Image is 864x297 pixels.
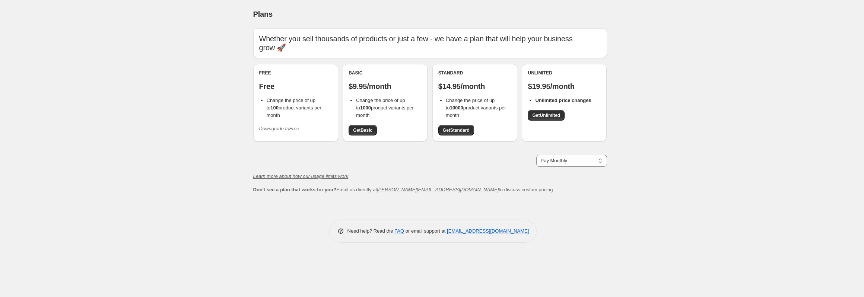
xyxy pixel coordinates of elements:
a: [EMAIL_ADDRESS][DOMAIN_NAME] [447,228,529,234]
span: Change the price of up to product variants per month [446,98,506,118]
span: Get Basic [353,127,372,133]
b: 100 [270,105,279,111]
i: Downgrade to Free [259,126,299,131]
a: [PERSON_NAME][EMAIL_ADDRESS][DOMAIN_NAME] [377,187,499,192]
a: FAQ [394,228,404,234]
a: Learn more about how our usage limits work [253,173,349,179]
div: Free [259,70,332,76]
span: Change the price of up to product variants per month [267,98,321,118]
b: 10000 [450,105,463,111]
span: Email us directly at to discuss custom pricing [253,187,553,192]
div: Basic [349,70,422,76]
p: $14.95/month [438,82,511,91]
p: $9.95/month [349,82,422,91]
span: Get Standard [443,127,470,133]
button: Downgrade toFree [255,123,304,135]
a: GetUnlimited [528,110,565,121]
span: or email support at [404,228,447,234]
div: Standard [438,70,511,76]
div: Unlimited [528,70,601,76]
b: 1000 [360,105,371,111]
b: Unlimited price changes [535,98,591,103]
p: Whether you sell thousands of products or just a few - we have a plan that will help your busines... [259,34,601,52]
b: Don't see a plan that works for you? [253,187,336,192]
span: Change the price of up to product variants per month [356,98,414,118]
span: Plans [253,10,273,18]
p: $19.95/month [528,82,601,91]
p: Free [259,82,332,91]
span: Get Unlimited [532,112,560,118]
a: GetBasic [349,125,377,135]
span: Need help? Read the [347,228,395,234]
a: GetStandard [438,125,474,135]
